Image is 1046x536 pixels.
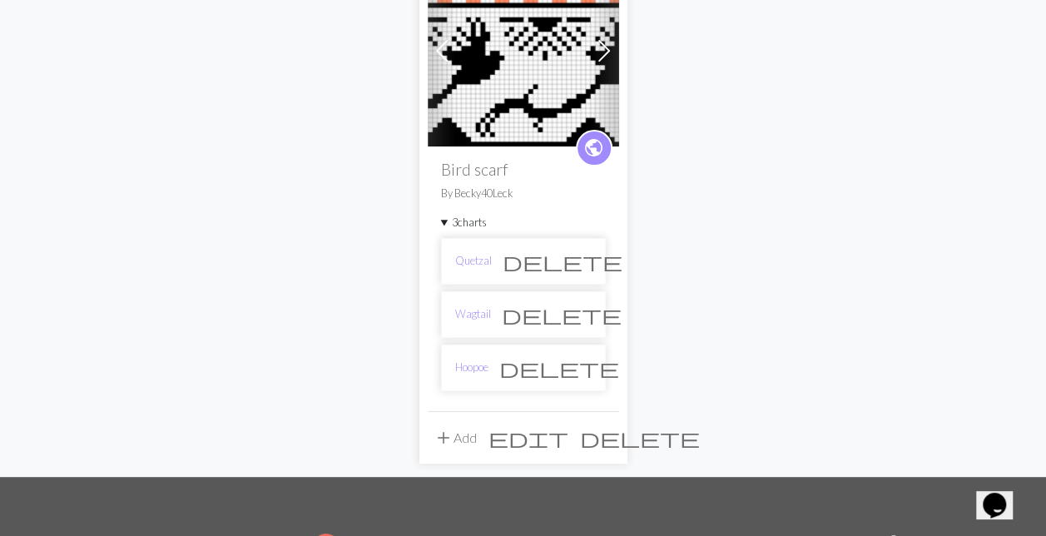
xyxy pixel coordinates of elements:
a: Quetzal [428,41,619,57]
span: delete [503,250,622,273]
span: delete [580,426,700,449]
i: public [583,132,604,165]
span: delete [499,356,619,380]
span: public [583,135,604,161]
iframe: chat widget [976,469,1029,519]
button: Delete chart [491,299,632,330]
h2: Bird scarf [441,160,606,179]
button: Edit [483,422,574,454]
button: Add [428,422,483,454]
p: By Becky40Leck [441,186,606,201]
a: Hoopoe [455,360,488,375]
span: add [434,426,454,449]
i: Edit [488,428,568,448]
button: Delete chart [488,352,630,384]
button: Delete chart [492,246,633,277]
a: public [576,130,612,166]
button: Delete [574,422,706,454]
a: Quetzal [455,253,492,269]
a: Wagtail [455,306,491,322]
span: edit [488,426,568,449]
summary: 3charts [441,215,606,231]
span: delete [502,303,622,326]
